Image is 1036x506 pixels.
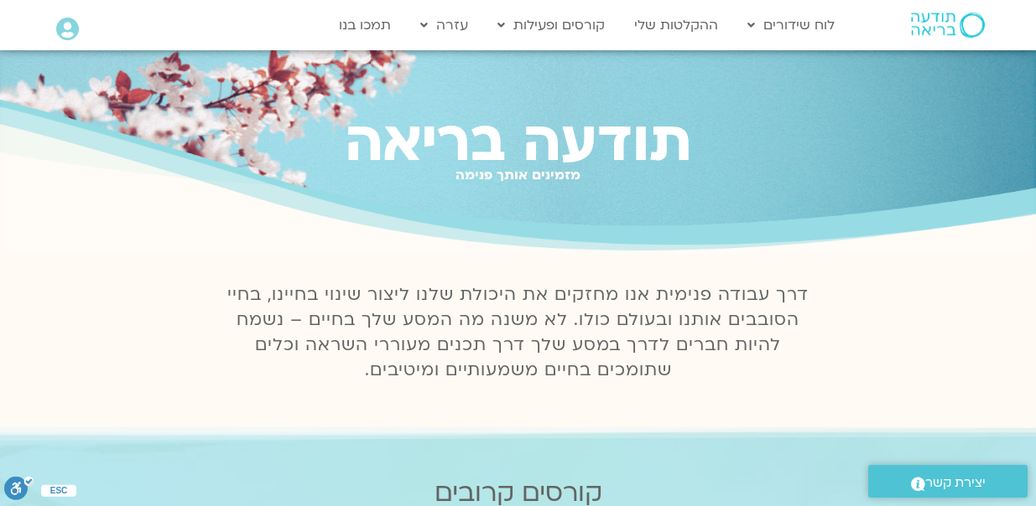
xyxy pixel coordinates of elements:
a: יצירת קשר [868,465,1028,498]
a: ההקלטות שלי [626,9,726,41]
img: תודעה בריאה [911,13,985,38]
p: דרך עבודה פנימית אנו מחזקים את היכולת שלנו ליצור שינוי בחיינו, בחיי הסובבים אותנו ובעולם כולו. לא... [218,282,819,383]
a: קורסים ופעילות [489,9,613,41]
a: תמכו בנו [331,9,399,41]
span: יצירת קשר [925,472,986,494]
a: עזרה [412,9,476,41]
a: לוח שידורים [739,9,843,41]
